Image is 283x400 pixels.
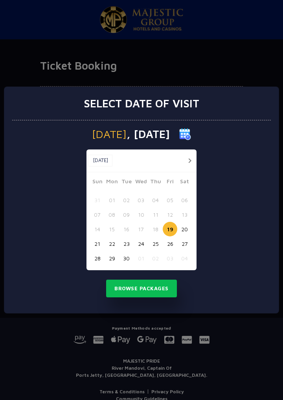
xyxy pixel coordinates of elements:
button: 01 [134,251,148,265]
button: 17 [134,222,148,236]
button: 14 [90,222,105,236]
span: Fri [163,177,177,188]
button: 07 [90,207,105,222]
button: 04 [148,193,163,207]
span: Sun [90,177,105,188]
span: Wed [134,177,148,188]
button: 20 [177,222,192,236]
span: [DATE] [92,129,127,140]
span: Thu [148,177,163,188]
button: 03 [163,251,177,265]
button: 13 [177,207,192,222]
button: 05 [163,193,177,207]
span: , [DATE] [127,129,170,140]
span: Sat [177,177,192,188]
span: Tue [119,177,134,188]
button: 04 [177,251,192,265]
button: 19 [163,222,177,236]
button: 26 [163,236,177,251]
button: 03 [134,193,148,207]
button: 31 [90,193,105,207]
button: 10 [134,207,148,222]
button: 18 [148,222,163,236]
button: 27 [177,236,192,251]
button: 15 [105,222,119,236]
button: Browse Packages [106,280,177,298]
button: 28 [90,251,105,265]
button: 09 [119,207,134,222]
button: 23 [119,236,134,251]
h3: Select date of visit [84,97,199,110]
img: calender icon [179,128,191,140]
button: 08 [105,207,119,222]
button: 29 [105,251,119,265]
button: 01 [105,193,119,207]
button: 30 [119,251,134,265]
button: 22 [105,236,119,251]
button: 06 [177,193,192,207]
button: 02 [119,193,134,207]
button: [DATE] [88,155,112,166]
button: 21 [90,236,105,251]
span: Mon [105,177,119,188]
button: 12 [163,207,177,222]
button: 16 [119,222,134,236]
button: 11 [148,207,163,222]
button: 24 [134,236,148,251]
button: 25 [148,236,163,251]
button: 02 [148,251,163,265]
